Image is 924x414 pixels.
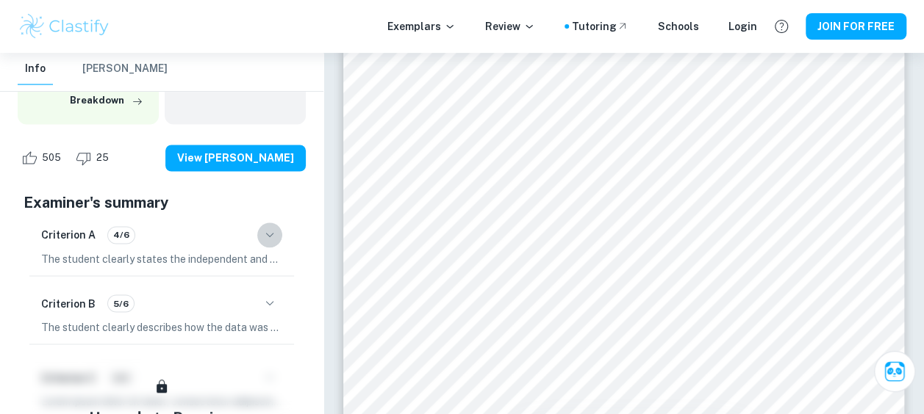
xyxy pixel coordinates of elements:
button: Breakdown [66,90,147,112]
p: The student clearly describes how the data was obtained and processed, providing a detailed accou... [41,319,282,335]
button: Help and Feedback [769,14,794,39]
button: [PERSON_NAME] [82,53,168,85]
a: Tutoring [572,18,628,34]
p: Review [485,18,535,34]
button: View [PERSON_NAME] [165,145,306,171]
button: Info [18,53,53,85]
h5: Examiner's summary [24,192,300,214]
span: 4/6 [108,228,135,241]
h6: Criterion A [41,227,96,243]
div: Dislike [72,146,117,170]
a: Schools [658,18,699,34]
p: The student clearly states the independent and dependent variables in the research question, prov... [41,250,282,266]
button: JOIN FOR FREE [806,13,906,40]
span: 5/6 [108,297,134,310]
span: 25 [88,150,117,165]
h6: Criterion B [41,295,96,311]
span: 505 [34,150,69,165]
p: Exemplars [387,18,456,34]
button: Ask Clai [874,351,915,392]
a: Login [728,18,757,34]
img: Clastify logo [18,12,111,41]
div: Like [18,146,69,170]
